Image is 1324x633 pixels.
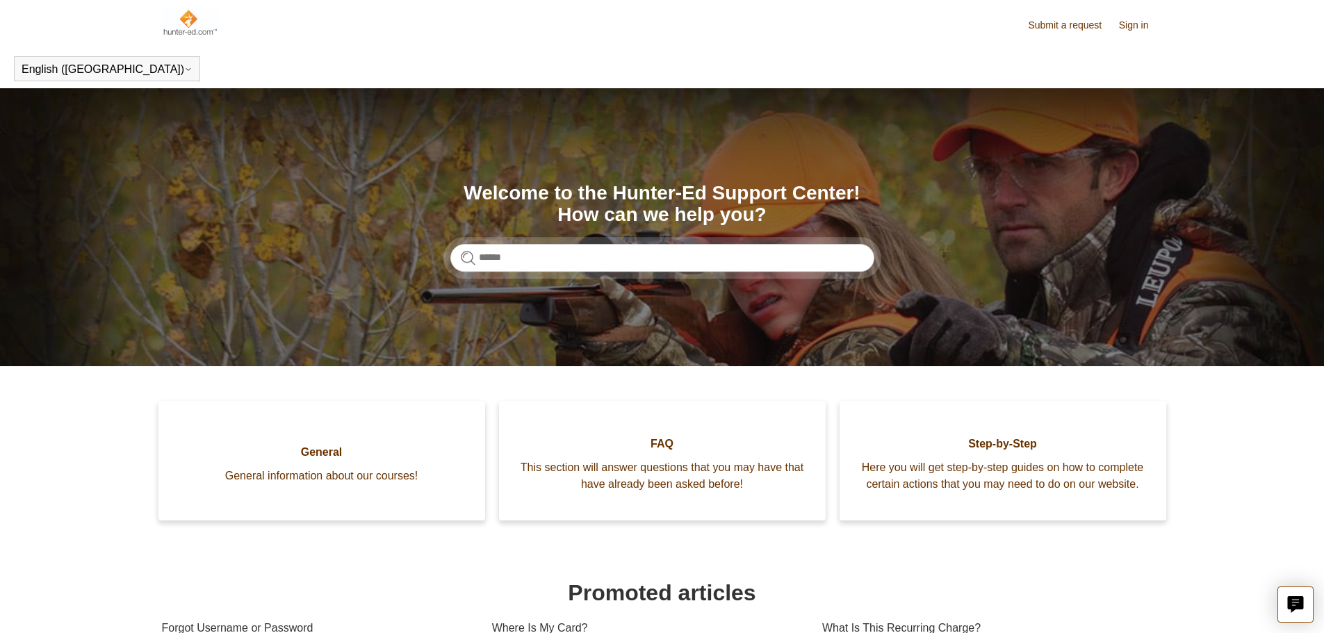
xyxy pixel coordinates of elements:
[1119,18,1163,33] a: Sign in
[840,401,1166,520] a: Step-by-Step Here you will get step-by-step guides on how to complete certain actions that you ma...
[520,459,805,493] span: This section will answer questions that you may have that have already been asked before!
[1277,586,1314,623] button: Live chat
[179,444,464,461] span: General
[860,436,1145,452] span: Step-by-Step
[450,244,874,272] input: Search
[499,401,826,520] a: FAQ This section will answer questions that you may have that have already been asked before!
[158,401,485,520] a: General General information about our courses!
[22,63,193,76] button: English ([GEOGRAPHIC_DATA])
[162,576,1163,609] h1: Promoted articles
[179,468,464,484] span: General information about our courses!
[520,436,805,452] span: FAQ
[450,183,874,226] h1: Welcome to the Hunter-Ed Support Center! How can we help you?
[162,8,218,36] img: Hunter-Ed Help Center home page
[860,459,1145,493] span: Here you will get step-by-step guides on how to complete certain actions that you may need to do ...
[1028,18,1115,33] a: Submit a request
